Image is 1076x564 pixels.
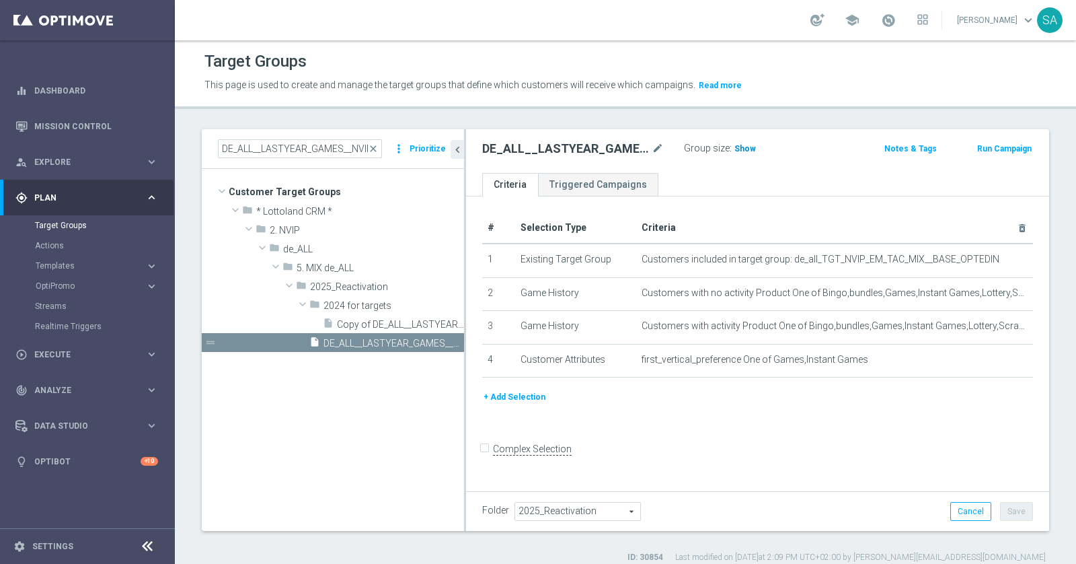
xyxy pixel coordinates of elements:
th: # [482,213,515,244]
label: ID: 30854 [627,552,663,563]
div: Templates [35,256,174,276]
div: OptiPromo [36,282,145,290]
span: This page is used to create and manage the target groups that define which customers will receive... [204,79,695,90]
i: gps_fixed [15,192,28,204]
span: Copy of DE_ALL__LASTYEAR_GAMES__NVIP_EMA_TAC_MIX [337,319,464,330]
td: Existing Target Group [515,244,636,277]
span: Customers included in target group: de_all_TGT_NVIP_EM_TAC_MIX__BASE_OPTEDIN [642,254,999,265]
i: keyboard_arrow_right [145,191,158,204]
button: Read more [697,78,743,93]
button: chevron_left [451,140,464,159]
i: more_vert [392,139,406,158]
button: Mission Control [15,121,159,132]
div: Execute [15,349,145,361]
a: Realtime Triggers [35,321,140,332]
button: OptiPromo keyboard_arrow_right [35,281,159,291]
td: Customer Attributes [515,344,636,378]
button: lightbulb Optibot +10 [15,456,159,467]
i: keyboard_arrow_right [145,419,158,432]
div: Data Studio [15,420,145,432]
a: Target Groups [35,220,140,231]
i: chevron_left [451,143,464,156]
i: insert_drive_file [309,337,320,352]
td: 4 [482,344,515,378]
button: play_circle_outline Execute keyboard_arrow_right [15,349,159,360]
i: folder [256,223,266,239]
i: keyboard_arrow_right [145,155,158,168]
span: close [368,143,379,154]
i: mode_edit [652,141,664,157]
div: Explore [15,156,145,168]
span: 2. NVIP [270,225,464,236]
h1: Target Groups [204,52,307,71]
a: Settings [32,542,73,551]
i: equalizer [15,85,28,97]
i: track_changes [15,384,28,396]
i: play_circle_outline [15,349,28,361]
button: track_changes Analyze keyboard_arrow_right [15,385,159,396]
button: gps_fixed Plan keyboard_arrow_right [15,192,159,203]
i: folder [282,261,293,277]
button: + Add Selection [482,390,547,404]
div: Analyze [15,384,145,396]
td: 1 [482,244,515,277]
div: Actions [35,236,174,256]
span: 5. MIX de_ALL [297,262,464,274]
td: 2 [482,277,515,311]
input: Quick find group or folder [218,139,382,158]
i: folder [309,299,320,314]
span: Execute [34,351,145,359]
div: Mission Control [15,108,158,144]
button: Cancel [950,502,991,521]
td: Game History [515,277,636,311]
i: folder [296,280,307,295]
button: Notes & Tags [883,141,938,156]
button: equalizer Dashboard [15,85,159,96]
button: Templates keyboard_arrow_right [35,260,159,271]
i: folder [242,205,253,220]
label: Group size [684,143,730,154]
i: keyboard_arrow_right [145,384,158,396]
label: Last modified on [DATE] at 2:09 PM UTC+02:00 by [PERSON_NAME][EMAIL_ADDRESS][DOMAIN_NAME] [675,552,1046,563]
i: delete_forever [1017,223,1028,234]
span: Customers with activity Product One of Bingo,bundles,Games,Instant Games,Lottery,Scratchcard,Spor... [642,320,1028,332]
label: : [730,143,732,154]
div: Templates [36,262,145,270]
span: school [845,13,859,28]
a: Actions [35,240,140,251]
span: 2024 for targets [323,300,464,312]
label: Folder [482,505,509,516]
i: person_search [15,156,28,168]
i: folder [269,242,280,258]
a: Mission Control [34,108,158,144]
div: +10 [141,457,158,466]
button: Run Campaign [976,141,1033,156]
a: Dashboard [34,73,158,108]
a: Optibot [34,444,141,479]
button: Save [1000,502,1033,521]
i: insert_drive_file [323,318,334,333]
span: * Lottoland CRM * [256,206,464,217]
a: [PERSON_NAME]keyboard_arrow_down [956,10,1037,30]
span: Explore [34,158,145,166]
i: keyboard_arrow_right [145,348,158,361]
i: settings [13,540,26,553]
h2: DE_ALL__LASTYEAR_GAMES__NVIP_EMA_TAC_MIX [482,141,649,157]
span: Analyze [34,386,145,394]
span: 2025_Reactivation [310,281,464,293]
button: Data Studio keyboard_arrow_right [15,421,159,431]
div: Plan [15,192,145,204]
span: de_ALL [283,244,464,255]
th: Selection Type [515,213,636,244]
div: Streams [35,296,174,316]
span: OptiPromo [36,282,132,290]
span: Criteria [642,222,676,233]
td: Game History [515,311,636,345]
